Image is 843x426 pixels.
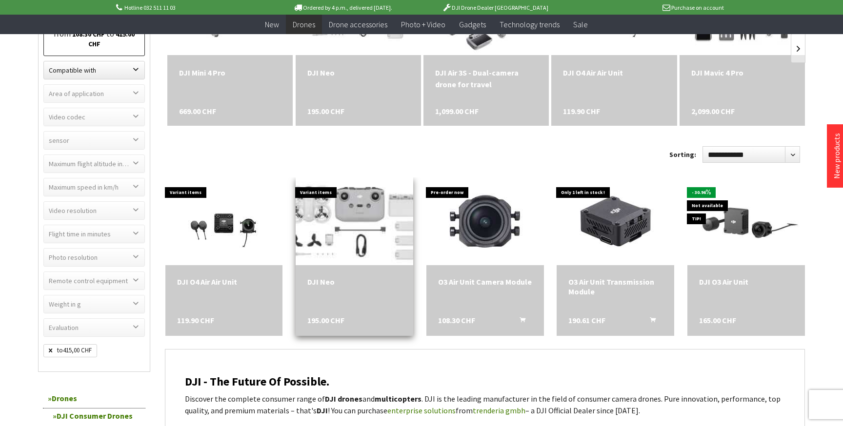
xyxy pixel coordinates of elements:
label: sensor [44,132,144,149]
font: DJI drones [325,394,362,404]
a: O3 Air Unit Camera Module 108.30 CHF Add to Cart [438,277,532,287]
font: and [362,394,375,404]
img: O3 Air Unit Transmission Module [572,177,660,265]
a: Drone accessories [322,15,394,35]
img: DJI O4 Air Air Unit [180,177,268,265]
label: Photo resolution [44,249,144,266]
font: Technology trends [500,19,560,29]
img: DJI O3 Air Unit [687,182,805,261]
a: New products [832,133,842,179]
label: Video codec [44,108,144,126]
font: DJI O4 Air Air Unit [563,68,623,77]
a: Drones [43,388,145,408]
font: Sorting: [669,150,696,159]
font: Weight in g [49,300,81,309]
font: O3 Air Unit Camera Module [438,277,532,287]
img: O3 Air Unit Camera Module [441,177,529,265]
img: DJI Neo [281,160,427,283]
button: Add to Cart [508,315,531,328]
font: DJI Drone Dealer [GEOGRAPHIC_DATA] [452,4,548,11]
font: Gadgets [459,19,486,29]
a: DJI Air 3S - Dual-camera drone for travel 1,099.00 CHF [435,67,537,90]
font: DJI Air 3S - Dual-camera drone for travel [435,68,519,89]
font: Ordered by 4 p.m., delivered [DATE]. [303,4,392,11]
font: Maximum speed in km/h [49,183,119,192]
font: Maximum flight altitude in meters [49,159,145,168]
font: DJI O3 Air Unit [699,277,748,287]
a: enterprise solutions [387,406,456,415]
font: multicopters [375,394,421,404]
a: O3 Air Unit Transmission Module 190.61 CHF Add to Cart [568,277,662,296]
font: 195.00 CHF [307,106,344,116]
font: Video resolution [49,206,97,215]
a: trenderia gmbh [473,406,525,415]
a: Gadgets [452,15,493,35]
font: Remote control equipment [49,276,128,285]
font: 2,099.00 CHF [691,106,735,116]
label: Video resolution [44,202,144,219]
font: O3 Air Unit Transmission Module [568,277,654,296]
label: Weight in g [44,295,144,313]
font: 119.90 CHF [177,315,214,325]
a: Technology trends [493,15,566,35]
label: Evaluation [44,319,144,336]
font: 108.30 CHF [438,315,475,325]
button: Add to Cart [638,315,662,328]
font: Hotline 032 511 11 03 [124,4,176,11]
font: 119.90 CHF [563,106,600,116]
a: DJI Neo 195.00 CHF [307,277,401,287]
font: 195.00 CHF [307,315,344,325]
font: Purchase on account [671,4,724,11]
font: . DJI is the leading manufacturer in the field of consumer camera drones. Pure innovation, perfor... [185,394,781,415]
a: DJI O4 Air Air Unit 119.90 CHF [563,67,665,78]
font: New [265,19,279,29]
a: DJI O3 Air Unit 165.00 CHF [699,277,793,287]
a: Drones [286,15,322,35]
a: DJI Consumer Drones [48,408,145,423]
font: DJI Neo [307,277,335,287]
font: DJI O4 Air Air Unit [177,277,237,287]
font: Photo resolution [49,253,98,262]
font: Area of application [49,89,104,98]
a: Photo + Video [394,15,452,35]
font: Flight time in minutes [49,230,111,238]
label: Compatible with [44,61,144,79]
label: Area of application [44,85,144,102]
font: DJI Consumer Drones [57,411,133,421]
label: Flight time in minutes [44,225,144,243]
label: Maximum flight altitude in meters [44,155,144,173]
font: Photo + Video [401,19,445,29]
font: Discover the complete consumer range of [185,394,325,404]
font: Drones [293,19,315,29]
font: Sale [573,19,588,29]
label: Remote control equipment [44,272,144,290]
font: 1,099.00 CHF [435,106,479,116]
font: Drone accessories [329,19,387,29]
label: Maximum speed in km/h [44,178,144,196]
font: 165.00 CHF [699,315,736,325]
font: – a DJI Official Dealer since [DATE]. [525,406,640,415]
a: DJI Neo 195.00 CHF [307,67,409,78]
font: Drones [52,393,77,403]
font: to [57,346,63,354]
font: DJI - The Future Of Possible. [185,374,329,389]
font: Evaluation [49,323,79,332]
a: Sale [566,15,595,35]
font: Video codec [49,113,85,121]
font: 669.00 CHF [179,106,216,116]
font: DJI [317,406,328,415]
font: 190.61 CHF [568,315,605,325]
font: ! You can purchase [328,406,387,415]
font: 415,00 CHF [63,346,92,354]
font: DJI Neo [307,68,335,77]
font: DJI Mavic 4 Pro [691,68,743,77]
a: DJI O4 Air Air Unit 119.90 CHF [177,277,271,287]
a: New [258,15,286,35]
font: DJI Mini 4 Pro [179,68,225,77]
font: sensor [49,136,69,145]
a: DJI Mavic 4 Pro 2,099.00 CHF [691,67,793,78]
a: DJI Mini 4 Pro 669.00 CHF [179,67,281,78]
